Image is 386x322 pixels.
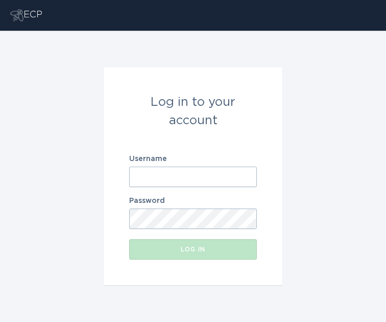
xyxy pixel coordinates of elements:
div: ECP [23,9,42,21]
label: Username [129,155,257,163]
button: Log in [129,239,257,260]
label: Password [129,197,257,204]
div: Log in to your account [129,93,257,130]
div: Log in [134,246,252,252]
button: Go to dashboard [10,9,23,21]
